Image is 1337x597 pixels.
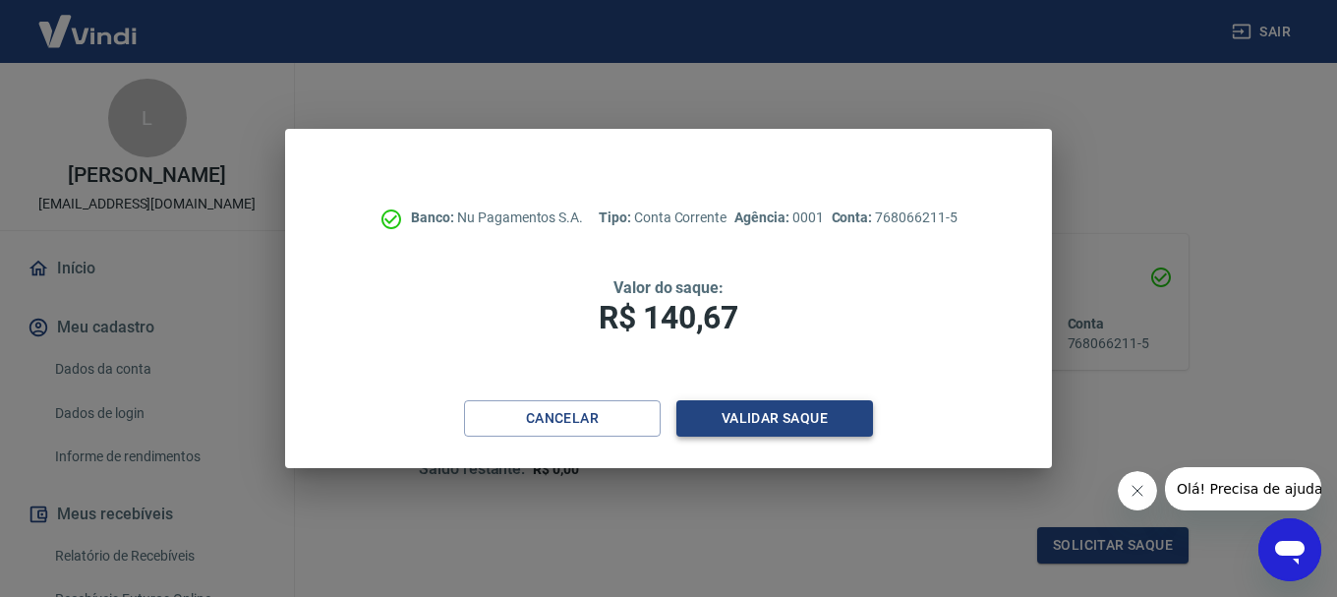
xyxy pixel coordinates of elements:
span: Valor do saque: [613,278,724,297]
iframe: Botão para abrir a janela de mensagens [1258,518,1321,581]
span: Tipo: [599,209,634,225]
p: 0001 [734,208,823,228]
span: Agência: [734,209,792,225]
p: 768066211-5 [832,208,958,228]
p: Conta Corrente [599,208,727,228]
span: Banco: [411,209,457,225]
iframe: Mensagem da empresa [1165,467,1321,510]
span: R$ 140,67 [599,299,738,336]
span: Conta: [832,209,876,225]
span: Olá! Precisa de ajuda? [12,14,165,30]
button: Cancelar [464,400,661,437]
iframe: Fechar mensagem [1118,471,1157,510]
button: Validar saque [676,400,873,437]
p: Nu Pagamentos S.A. [411,208,583,228]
